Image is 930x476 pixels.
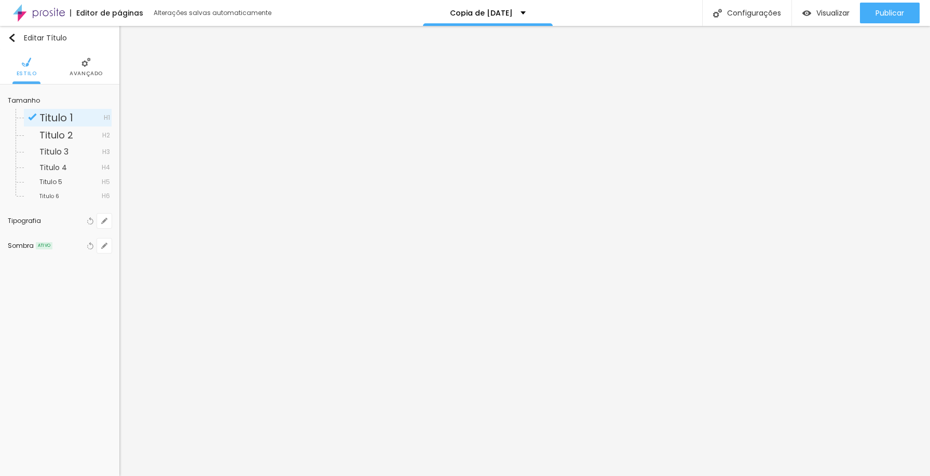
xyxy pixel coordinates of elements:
span: H5 [102,179,110,185]
img: Icone [28,113,37,121]
img: Icone [8,34,16,42]
span: Titulo 2 [39,129,73,142]
p: Copia de [DATE] [450,9,513,17]
span: ATIVO [36,242,52,249]
div: Sombra [8,243,34,249]
span: H3 [102,149,110,155]
span: Avançado [70,71,103,76]
img: Icone [713,9,722,18]
span: H6 [102,193,110,199]
div: Tipografia [8,218,85,224]
span: Titulo 1 [39,110,73,125]
img: view-1.svg [802,9,811,18]
span: Titulo 5 [39,177,62,186]
img: Icone [81,58,91,67]
span: Estilo [17,71,37,76]
span: Publicar [876,9,904,17]
div: Alterações salvas automaticamente [154,10,273,16]
iframe: Editor [119,26,930,476]
div: Editar Título [8,34,67,42]
div: Tamanho [8,97,112,104]
span: Titulo 4 [39,162,67,173]
span: H2 [102,132,110,138]
span: Titulo 3 [39,146,69,158]
button: Publicar [860,3,920,23]
span: Visualizar [816,9,850,17]
img: Icone [22,58,31,67]
span: H1 [104,115,110,121]
span: H4 [102,164,110,171]
button: Visualizar [792,3,860,23]
div: Editor de páginas [70,9,143,17]
span: Titulo 6 [39,192,59,200]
